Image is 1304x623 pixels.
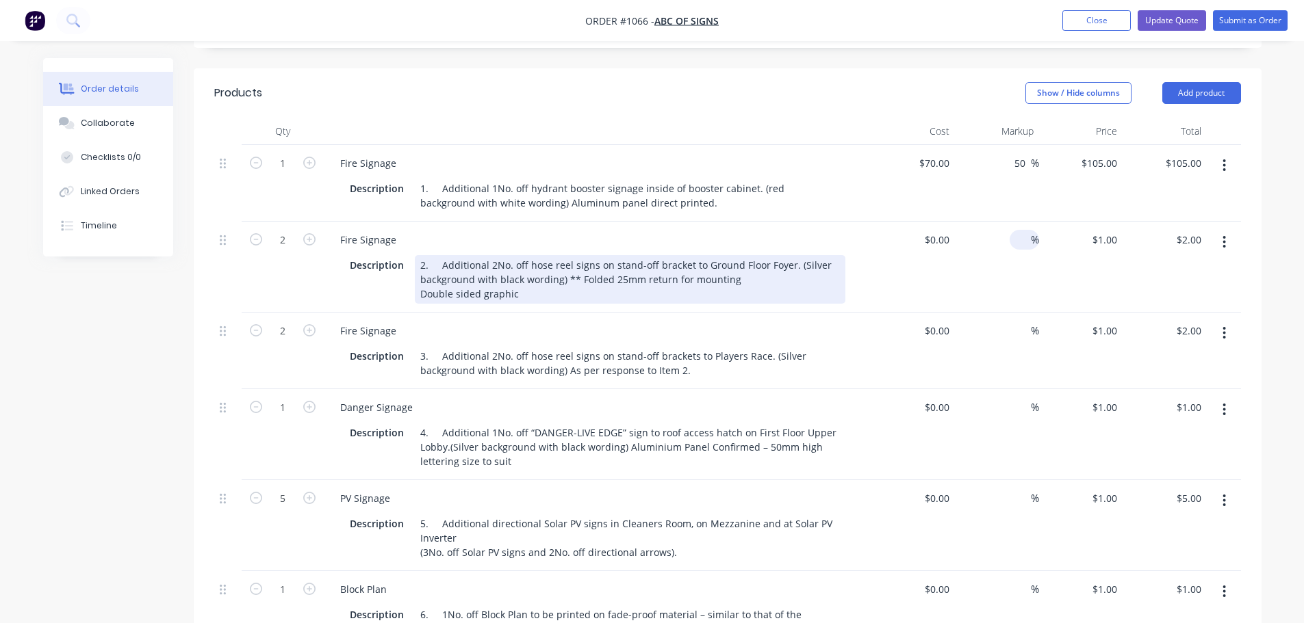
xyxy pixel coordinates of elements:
[329,579,398,599] div: Block Plan
[344,423,409,442] div: Description
[1031,581,1039,597] span: %
[1162,82,1241,104] button: Add product
[329,321,407,341] div: Fire Signage
[43,209,173,243] button: Timeline
[81,117,135,129] div: Collaborate
[415,178,845,213] div: 1. Additional 1No. off hydrant booster signage inside of booster cabinet. (red background with wh...
[43,140,173,174] button: Checklists 0/0
[344,178,409,198] div: Description
[329,153,407,173] div: Fire Signage
[1031,323,1039,339] span: %
[654,14,719,27] a: ABC Of Signs
[344,346,409,366] div: Description
[1213,10,1288,31] button: Submit as Order
[585,14,654,27] span: Order #1066 -
[1138,10,1206,31] button: Update Quote
[329,230,407,250] div: Fire Signage
[415,423,845,471] div: 4. Additional 1No. off “DANGER-LIVE EDGE” sign to roof access hatch on First Floor Upper Lobby.(S...
[1025,82,1132,104] button: Show / Hide columns
[81,83,139,95] div: Order details
[871,118,956,145] div: Cost
[214,85,262,101] div: Products
[1123,118,1207,145] div: Total
[25,10,45,31] img: Factory
[43,106,173,140] button: Collaborate
[242,118,324,145] div: Qty
[415,514,845,562] div: 5. Additional directional Solar PV signs in Cleaners Room, on Mezzanine and at Solar PV Inverter ...
[1031,490,1039,506] span: %
[1031,155,1039,171] span: %
[329,488,401,508] div: PV Signage
[415,255,845,304] div: 2. Additional 2No. off hose reel signs on stand-off bracket to Ground Floor Foyer. (Silver backgr...
[344,255,409,275] div: Description
[43,174,173,209] button: Linked Orders
[344,514,409,533] div: Description
[1031,399,1039,415] span: %
[1039,118,1123,145] div: Price
[415,346,845,380] div: 3. Additional 2No. off hose reel signs on stand-off brackets to Players Race. (Silver background ...
[81,151,141,163] div: Checklists 0/0
[1031,232,1039,248] span: %
[329,397,424,417] div: Danger Signage
[1062,10,1131,31] button: Close
[43,72,173,106] button: Order details
[81,185,140,198] div: Linked Orders
[955,118,1039,145] div: Markup
[81,220,117,232] div: Timeline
